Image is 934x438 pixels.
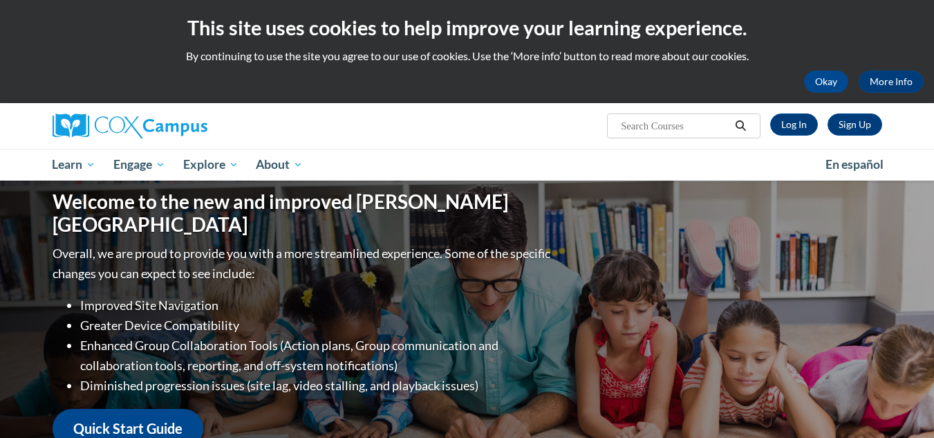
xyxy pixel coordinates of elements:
span: About [256,156,303,173]
h1: Welcome to the new and improved [PERSON_NAME][GEOGRAPHIC_DATA] [53,190,554,237]
a: En español [816,150,893,179]
h2: This site uses cookies to help improve your learning experience. [10,14,924,42]
li: Improved Site Navigation [80,295,554,316]
li: Enhanced Group Collaboration Tools (Action plans, Group communication and collaboration tools, re... [80,336,554,376]
a: Explore [174,149,247,181]
a: About [247,149,312,181]
p: By continuing to use the site you agree to our use of cookies. Use the ‘More info’ button to read... [10,48,924,64]
img: Cox Campus [53,113,207,138]
a: More Info [859,71,924,93]
a: Learn [44,149,105,181]
li: Diminished progression issues (site lag, video stalling, and playback issues) [80,376,554,396]
a: Cox Campus [53,113,315,138]
li: Greater Device Compatibility [80,316,554,336]
span: Engage [113,156,165,173]
span: En español [825,157,884,172]
input: Search Courses [619,118,730,134]
a: Engage [104,149,174,181]
div: Main menu [32,149,903,181]
a: Log In [770,113,818,136]
button: Okay [804,71,848,93]
span: Learn [52,156,95,173]
span: Explore [183,156,239,173]
button: Search [730,118,751,134]
a: Register [828,113,882,136]
p: Overall, we are proud to provide you with a more streamlined experience. Some of the specific cha... [53,244,554,284]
